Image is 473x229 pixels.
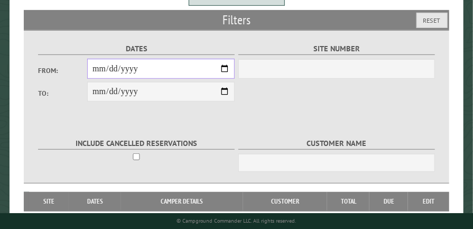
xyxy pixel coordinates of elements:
[38,66,87,76] label: From:
[38,88,87,98] label: To:
[177,217,296,224] small: © Campground Commander LLC. All rights reserved.
[24,10,450,30] h2: Filters
[121,192,243,211] th: Camper Details
[327,192,369,211] th: Total
[38,43,235,55] label: Dates
[369,192,408,211] th: Due
[238,138,435,150] label: Customer Name
[416,13,448,28] button: Reset
[238,43,435,55] label: Site Number
[408,192,449,211] th: Edit
[69,192,121,211] th: Dates
[29,192,69,211] th: Site
[243,192,328,211] th: Customer
[38,138,235,150] label: Include Cancelled Reservations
